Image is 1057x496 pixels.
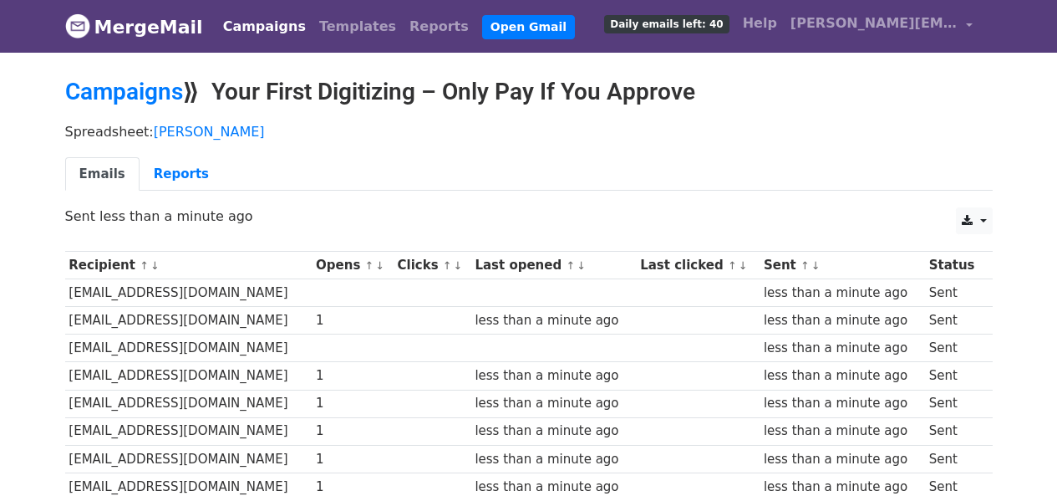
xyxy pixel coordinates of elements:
a: Reports [140,157,223,192]
td: [EMAIL_ADDRESS][DOMAIN_NAME] [65,417,313,445]
a: Campaigns [216,10,313,43]
td: [EMAIL_ADDRESS][DOMAIN_NAME] [65,362,313,390]
div: less than a minute ago [475,394,632,413]
img: MergeMail logo [65,13,90,38]
td: Sent [925,362,983,390]
th: Sent [760,252,925,279]
a: ↓ [375,259,384,272]
td: [EMAIL_ADDRESS][DOMAIN_NAME] [65,335,313,362]
div: 1 [316,394,389,413]
a: Reports [403,10,475,43]
td: Sent [925,279,983,307]
th: Last opened [471,252,637,279]
td: [EMAIL_ADDRESS][DOMAIN_NAME] [65,445,313,473]
th: Recipient [65,252,313,279]
a: [PERSON_NAME][EMAIL_ADDRESS][DOMAIN_NAME] [784,7,979,46]
a: MergeMail [65,9,203,44]
div: 1 [316,422,389,441]
div: less than a minute ago [764,394,921,413]
div: less than a minute ago [475,366,632,386]
div: less than a minute ago [764,366,921,386]
a: ↓ [811,259,821,272]
h2: ⟫ Your First Digitizing – Only Pay If You Approve [65,78,993,106]
a: ↑ [800,259,810,272]
div: less than a minute ago [764,311,921,330]
div: less than a minute ago [764,339,921,358]
div: less than a minute ago [764,284,921,303]
a: Daily emails left: 40 [597,7,735,40]
a: Help [736,7,784,40]
th: Last clicked [636,252,760,279]
th: Opens [312,252,393,279]
div: 1 [316,450,389,469]
th: Status [925,252,983,279]
div: 1 [316,311,389,330]
div: less than a minute ago [475,422,632,441]
span: Daily emails left: 40 [604,15,729,33]
span: [PERSON_NAME][EMAIL_ADDRESS][DOMAIN_NAME] [790,13,958,33]
th: Clicks [394,252,471,279]
a: Templates [313,10,403,43]
a: ↓ [577,259,586,272]
td: [EMAIL_ADDRESS][DOMAIN_NAME] [65,390,313,417]
div: less than a minute ago [475,450,632,469]
div: less than a minute ago [475,311,632,330]
a: ↑ [728,259,737,272]
a: [PERSON_NAME] [154,124,265,140]
a: ↑ [365,259,374,272]
a: ↑ [443,259,452,272]
a: ↑ [140,259,149,272]
td: [EMAIL_ADDRESS][DOMAIN_NAME] [65,307,313,335]
a: ↑ [566,259,575,272]
div: less than a minute ago [764,450,921,469]
td: Sent [925,390,983,417]
a: ↓ [454,259,463,272]
p: Spreadsheet: [65,123,993,141]
td: Sent [925,417,983,445]
a: Emails [65,157,140,192]
a: ↓ [739,259,748,272]
td: Sent [925,307,983,335]
td: [EMAIL_ADDRESS][DOMAIN_NAME] [65,279,313,307]
a: Open Gmail [482,15,575,39]
div: 1 [316,366,389,386]
div: less than a minute ago [764,422,921,441]
td: Sent [925,445,983,473]
a: ↓ [150,259,160,272]
td: Sent [925,335,983,362]
a: Campaigns [65,78,183,105]
p: Sent less than a minute ago [65,207,993,225]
